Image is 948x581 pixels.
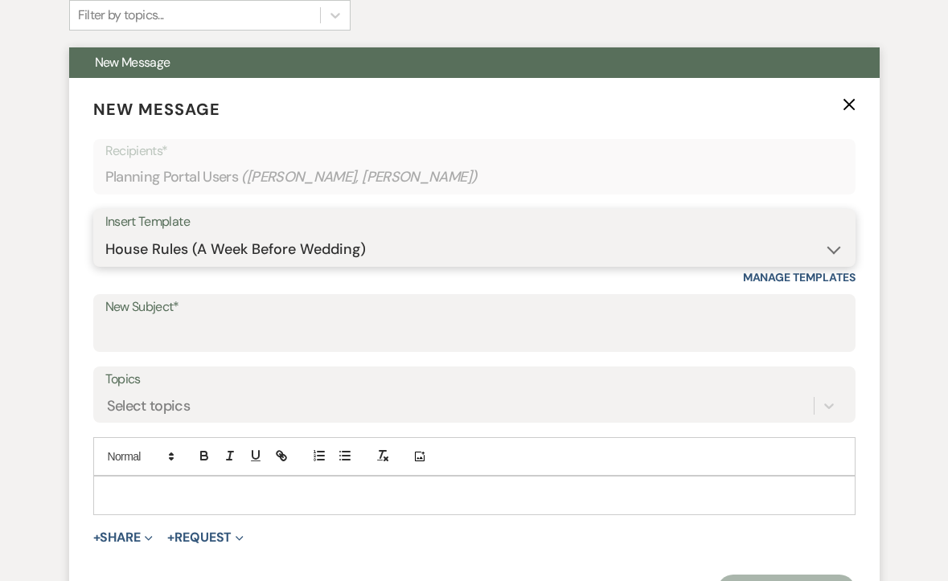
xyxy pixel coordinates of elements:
[743,270,856,284] a: Manage Templates
[167,531,174,544] span: +
[93,531,154,544] button: Share
[93,531,101,544] span: +
[78,6,164,25] div: Filter by topics...
[241,166,478,188] span: ( [PERSON_NAME], [PERSON_NAME] )
[105,211,843,234] div: Insert Template
[167,531,244,544] button: Request
[105,368,843,391] label: Topics
[95,54,170,71] span: New Message
[93,99,220,120] span: New Message
[105,141,843,162] p: Recipients*
[105,162,843,193] div: Planning Portal Users
[105,296,843,319] label: New Subject*
[107,395,191,417] div: Select topics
